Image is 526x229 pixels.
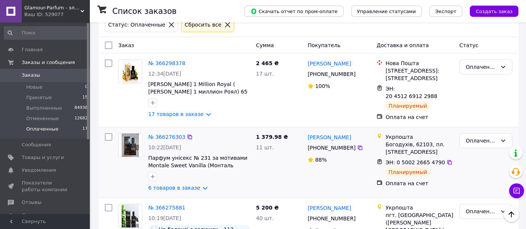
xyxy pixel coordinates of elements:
div: Оплаченный [466,137,497,145]
span: Экспорт [435,9,456,14]
span: ЭН: 0 5002 2665 4790 [386,159,445,165]
span: [PHONE_NUMBER] [308,71,356,77]
input: Поиск [4,26,88,40]
button: Наверх [504,207,519,222]
a: № 366298378 [148,60,185,66]
div: Нова Пошта [386,59,453,67]
div: Оплата на счет [386,180,453,187]
h1: Список заказов [112,7,177,16]
div: Укрпошта [386,204,453,211]
img: Фото товару [122,60,138,83]
div: Планируемый [386,101,430,110]
span: Уведомления [22,167,56,174]
span: 12:34[DATE] [148,71,181,77]
span: 12682 [75,115,88,122]
button: Управление статусами [351,6,422,17]
span: 2 465 ₴ [256,60,279,66]
img: Фото товару [122,134,139,157]
div: Богодухів, 62103, пл. [STREET_ADDRESS] [386,141,453,156]
a: [PERSON_NAME] [308,204,351,212]
span: 100% [315,83,330,89]
span: Доставка и оплата [377,42,429,48]
span: 10:22[DATE] [148,144,181,150]
div: [STREET_ADDRESS]: [STREET_ADDRESS] [386,67,453,82]
span: 17 шт. [256,71,274,77]
span: 40 шт. [256,215,274,221]
a: [PERSON_NAME] [308,60,351,67]
a: Создать заказ [462,8,519,14]
a: № 366276303 [148,134,185,140]
div: Сбросить все [183,21,223,29]
span: Главная [22,46,43,53]
span: Показатели работы компании [22,180,69,193]
div: Ваш ID: 529077 [24,11,90,18]
span: Заказы [22,72,40,79]
img: Фото товару [122,204,139,228]
button: Создать заказ [470,6,519,17]
span: Управление статусами [357,9,416,14]
span: Покупатель [308,42,341,48]
span: Новые [26,84,43,91]
span: Покупатели [22,212,52,219]
span: 1 379.98 ₴ [256,134,288,140]
span: 5 200 ₴ [256,205,279,211]
span: [PHONE_NUMBER] [308,216,356,222]
span: 15 [82,94,88,101]
button: Чат с покупателем [509,183,524,198]
span: Выполненные [26,105,62,112]
span: 11 шт. [256,144,274,150]
span: Оплаченные [26,126,58,132]
span: Товары и услуги [22,154,64,161]
a: № 366275881 [148,205,185,211]
span: Сообщения [22,141,51,148]
span: Заказы и сообщения [22,59,75,66]
span: [PHONE_NUMBER] [308,145,356,151]
a: Фото товару [118,204,142,228]
div: Оплата на счет [386,113,453,121]
a: 17 товаров в заказе [148,111,204,117]
a: Фото товару [118,59,142,83]
button: Экспорт [429,6,462,17]
span: Скачать отчет по пром-оплате [250,8,338,15]
div: Укрпошта [386,133,453,141]
a: 6 товаров в заказе [148,185,200,191]
span: Отмененные [26,115,59,122]
div: Оплаченный [466,207,497,216]
a: [PERSON_NAME] 1 Million Royal ( [PERSON_NAME] 1 миллион Роял) 65 мл Швейцария ОПТ [148,81,247,102]
span: Отзывы [22,199,42,206]
div: Статус: Оплаченные [107,21,167,29]
span: Заказ [118,42,134,48]
span: 0 [85,84,88,91]
div: Планируемый [386,168,430,177]
span: 84938 [75,105,88,112]
button: Скачать отчет по пром-оплате [244,6,344,17]
a: Фото товару [118,133,142,157]
span: 17 [82,126,88,132]
div: Оплаченный [466,63,497,71]
span: ЭН: 20 4512 6912 2988 [386,86,437,99]
span: 10:19[DATE] [148,215,181,221]
a: [PERSON_NAME] [308,134,351,141]
span: Glamour-Parfum - элитная парфюмерия, минипарфюмерия оптом [24,4,80,11]
span: Сумма [256,42,274,48]
span: Принятые [26,94,52,101]
span: Создать заказ [476,9,513,14]
a: Парфум унісекс № 231 за мотивами Montale Sweet Vanilla (Монталь [PERSON_NAME]) 65 мл [148,155,247,176]
span: Статус [459,42,478,48]
span: 88% [315,157,327,163]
